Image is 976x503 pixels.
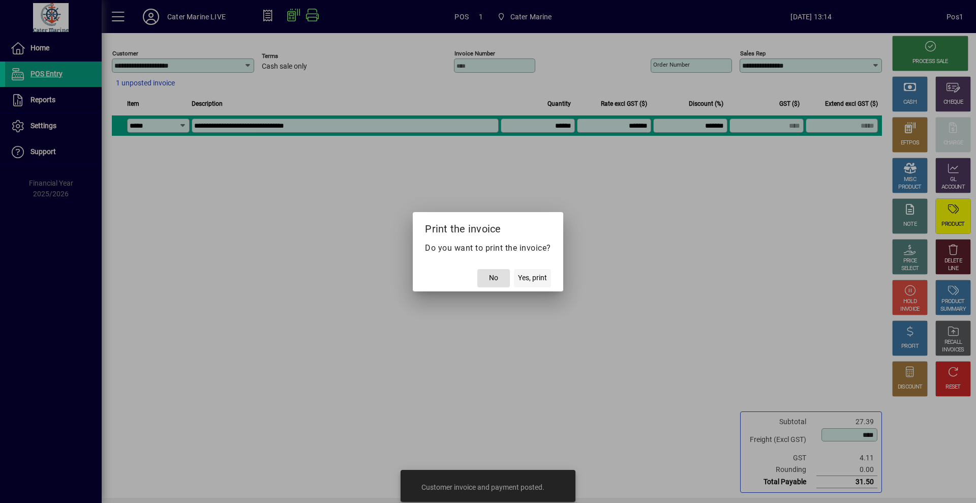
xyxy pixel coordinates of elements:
[489,273,498,283] span: No
[518,273,547,283] span: Yes, print
[514,269,551,287] button: Yes, print
[425,242,551,254] p: Do you want to print the invoice?
[413,212,563,242] h2: Print the invoice
[477,269,510,287] button: No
